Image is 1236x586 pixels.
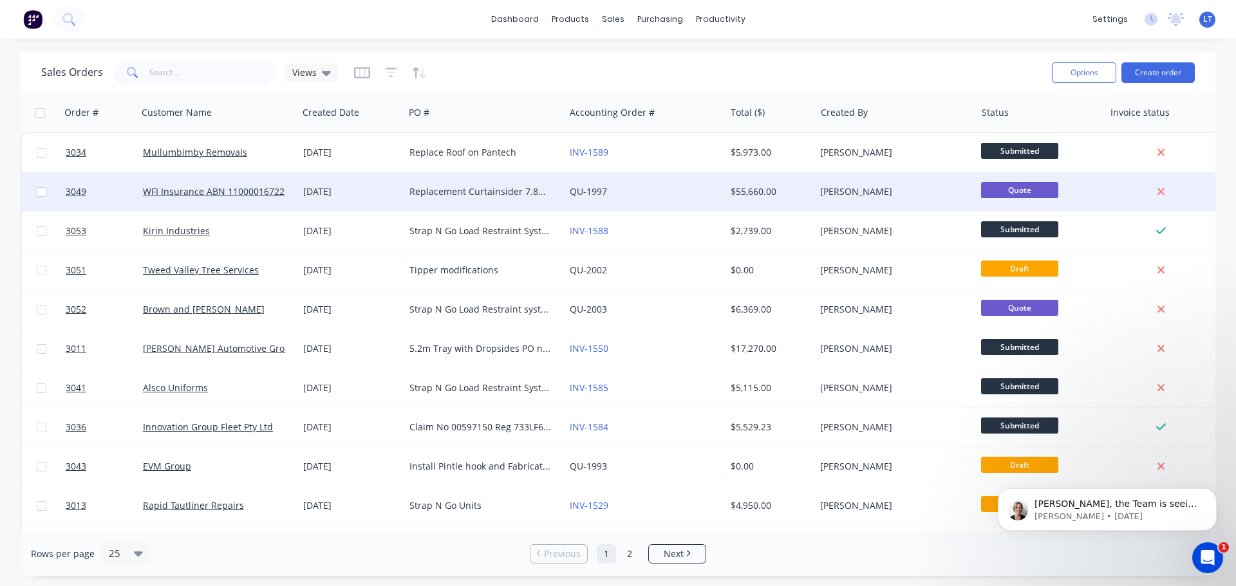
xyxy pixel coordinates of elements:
a: 3052 [66,290,143,329]
div: Strap N Go Load Restraint System for a 14plt Curtainsider [409,224,552,237]
div: [PERSON_NAME] [820,303,963,316]
a: EVM Group [143,460,191,472]
div: $4,950.00 [731,499,806,512]
div: $5,529.23 [731,421,806,434]
a: dashboard [485,10,545,29]
span: Submitted [981,378,1058,394]
div: 5.2m Tray with Dropsides PO no 405V133735 VIN [VEHICLE_IDENTIFICATION_NUMBER] JC00575 Deal 13896 [409,342,552,355]
a: 3013 [66,486,143,525]
div: [PERSON_NAME] [820,499,963,512]
a: QU-1993 [570,460,607,472]
button: Create order [1121,62,1195,83]
span: Rows per page [31,547,95,560]
span: 3043 [66,460,86,473]
a: 3036 [66,408,143,446]
span: Submitted [981,339,1058,355]
div: Tipper modifications [409,264,552,277]
a: 3053 [66,212,143,250]
div: $2,739.00 [731,224,806,237]
div: [DATE] [303,146,399,159]
div: Invoice status [1110,106,1170,119]
div: [PERSON_NAME] [820,460,963,473]
div: [DATE] [303,303,399,316]
div: [DATE] [303,185,399,198]
div: Install Pintle hook and Fabrication on sides [409,460,552,473]
span: 3013 [66,499,86,512]
div: Customer Name [142,106,212,119]
a: Kirin Industries [143,224,210,237]
span: Next [664,547,684,560]
a: QU-2003 [570,303,607,315]
button: Options [1052,62,1116,83]
a: 3049 [66,172,143,211]
span: 3036 [66,421,86,434]
span: 3034 [66,146,86,159]
a: Page 2 [620,544,639,563]
div: $5,973.00 [731,146,806,159]
div: settings [1086,10,1134,29]
span: 3049 [66,185,86,198]
div: $17,270.00 [731,342,806,355]
span: 3051 [66,264,86,277]
div: products [545,10,595,29]
div: [DATE] [303,499,399,512]
span: 3053 [66,224,86,237]
div: Created By [821,106,868,119]
div: [DATE] [303,421,399,434]
div: purchasing [631,10,689,29]
button: go back [8,5,33,30]
div: [DATE] [303,342,399,355]
a: 3011 [66,329,143,368]
ul: Pagination [525,544,711,563]
a: Tweed Valley Tree Services [143,264,259,276]
span: LT [1203,14,1212,25]
img: Factory [23,10,42,29]
h1: Sales Orders [41,66,103,78]
div: [PERSON_NAME] [820,146,963,159]
div: Created Date [303,106,359,119]
div: [DATE] [303,224,399,237]
a: INV-1550 [570,342,608,354]
a: Innovation Group Fleet Pty Ltd [143,421,273,433]
div: [PERSON_NAME] [820,185,963,198]
span: Submitted [981,143,1058,159]
div: Strap N Go Units [409,499,552,512]
div: Claim No 00597150 Reg 733LF6 Pol no 322240798 GFT Booking no 597150002 Authority 597150002/EST/630RA [409,421,552,434]
div: sales [595,10,631,29]
span: 1 [1219,542,1229,553]
div: PO # [409,106,429,119]
a: Previous page [530,547,587,560]
div: Replace Roof on Pantech [409,146,552,159]
div: $0.00 [731,264,806,277]
div: $5,115.00 [731,381,806,394]
a: Page 1 is your current page [597,544,616,563]
div: Total ($) [731,106,765,119]
a: Brown and [PERSON_NAME] [143,303,265,315]
div: $55,660.00 [731,185,806,198]
span: Views [292,66,317,79]
span: Quote [981,182,1058,198]
div: productivity [689,10,752,29]
a: QU-1997 [570,185,607,197]
a: Alsco Uniforms [143,381,208,394]
a: 3041 [66,369,143,407]
div: [PERSON_NAME] [820,421,963,434]
a: 3043 [66,447,143,486]
a: 3051 [66,251,143,289]
div: Replacement Curtainsider 7.8m WFI Insurance Claim No WFI 256776999 Mercedes Benz ACTROS 3248 [PER... [409,185,552,198]
div: Status [982,106,1009,119]
span: Draft [981,261,1058,277]
a: INV-1584 [570,421,608,433]
div: [PERSON_NAME] [820,381,963,394]
span: Submitted [981,221,1058,237]
div: $6,369.00 [731,303,806,316]
a: INV-1588 [570,224,608,237]
iframe: Intercom live chat [1192,542,1223,573]
div: [DATE] [303,460,399,473]
a: 3048 [66,526,143,564]
div: [DATE] [303,381,399,394]
a: 3034 [66,133,143,172]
